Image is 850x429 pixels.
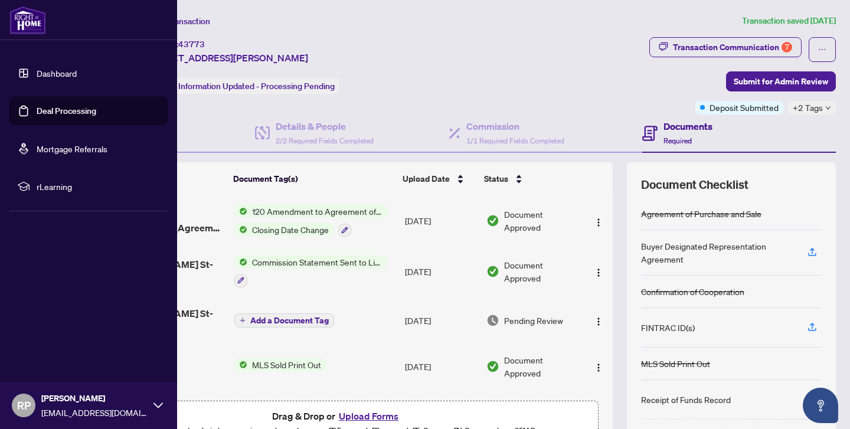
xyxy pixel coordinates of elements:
[734,72,828,91] span: Submit for Admin Review
[479,162,581,195] th: Status
[146,78,339,94] div: Status:
[782,42,792,53] div: 7
[793,101,823,114] span: +2 Tags
[234,313,334,328] button: Add a Document Tag
[641,240,793,266] div: Buyer Designated Representation Agreement
[589,311,608,330] button: Logo
[486,265,499,278] img: Document Status
[504,314,563,327] span: Pending Review
[276,119,374,133] h4: Details & People
[234,205,247,218] img: Status Icon
[594,363,603,372] img: Logo
[504,353,579,379] span: Document Approved
[335,408,402,424] button: Upload Forms
[726,71,836,91] button: Submit for Admin Review
[178,81,335,91] span: Information Updated - Processing Pending
[641,357,710,370] div: MLS Sold Print Out
[228,162,398,195] th: Document Tag(s)
[398,162,479,195] th: Upload Date
[641,321,695,334] div: FINTRAC ID(s)
[37,143,107,154] a: Mortgage Referrals
[504,208,579,234] span: Document Approved
[641,176,748,193] span: Document Checklist
[247,256,387,268] span: Commission Statement Sent to Listing Brokerage
[276,136,374,145] span: 2/2 Required Fields Completed
[803,388,838,423] button: Open asap
[234,358,326,371] button: Status IconMLS Sold Print Out
[649,37,802,57] button: Transaction Communication7
[589,357,608,376] button: Logo
[403,172,450,185] span: Upload Date
[37,68,77,78] a: Dashboard
[400,195,482,246] td: [DATE]
[37,106,96,116] a: Deal Processing
[504,258,579,284] span: Document Approved
[400,246,482,297] td: [DATE]
[641,393,731,406] div: Receipt of Funds Record
[466,119,564,133] h4: Commission
[818,45,826,54] span: ellipsis
[247,205,387,218] span: 120 Amendment to Agreement of Purchase and Sale
[673,38,792,57] div: Transaction Communication
[641,207,761,220] div: Agreement of Purchase and Sale
[486,214,499,227] img: Document Status
[589,211,608,230] button: Logo
[400,344,482,389] td: [DATE]
[641,285,744,298] div: Confirmation of Cooperation
[234,256,387,287] button: Status IconCommission Statement Sent to Listing Brokerage
[178,39,205,50] span: 43773
[594,317,603,326] img: Logo
[234,358,247,371] img: Status Icon
[146,51,308,65] span: [STREET_ADDRESS][PERSON_NAME]
[825,105,831,111] span: down
[247,223,334,236] span: Closing Date Change
[234,205,387,237] button: Status Icon120 Amendment to Agreement of Purchase and SaleStatus IconClosing Date Change
[247,358,326,371] span: MLS Sold Print Out
[240,317,246,323] span: plus
[663,119,712,133] h4: Documents
[147,16,210,27] span: View Transaction
[37,180,159,193] span: rLearning
[400,297,482,344] td: [DATE]
[589,262,608,281] button: Logo
[710,101,779,114] span: Deposit Submitted
[272,408,402,424] span: Drag & Drop or
[486,314,499,327] img: Document Status
[234,256,247,268] img: Status Icon
[234,313,334,328] button: Add a Document Tag
[250,316,329,325] span: Add a Document Tag
[9,6,46,34] img: logo
[594,268,603,277] img: Logo
[594,218,603,227] img: Logo
[742,14,836,28] article: Transaction saved [DATE]
[484,172,508,185] span: Status
[486,360,499,373] img: Document Status
[466,136,564,145] span: 1/1 Required Fields Completed
[663,136,692,145] span: Required
[17,397,31,414] span: RP
[234,223,247,236] img: Status Icon
[41,392,148,405] span: [PERSON_NAME]
[41,406,148,419] span: [EMAIL_ADDRESS][DOMAIN_NAME]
